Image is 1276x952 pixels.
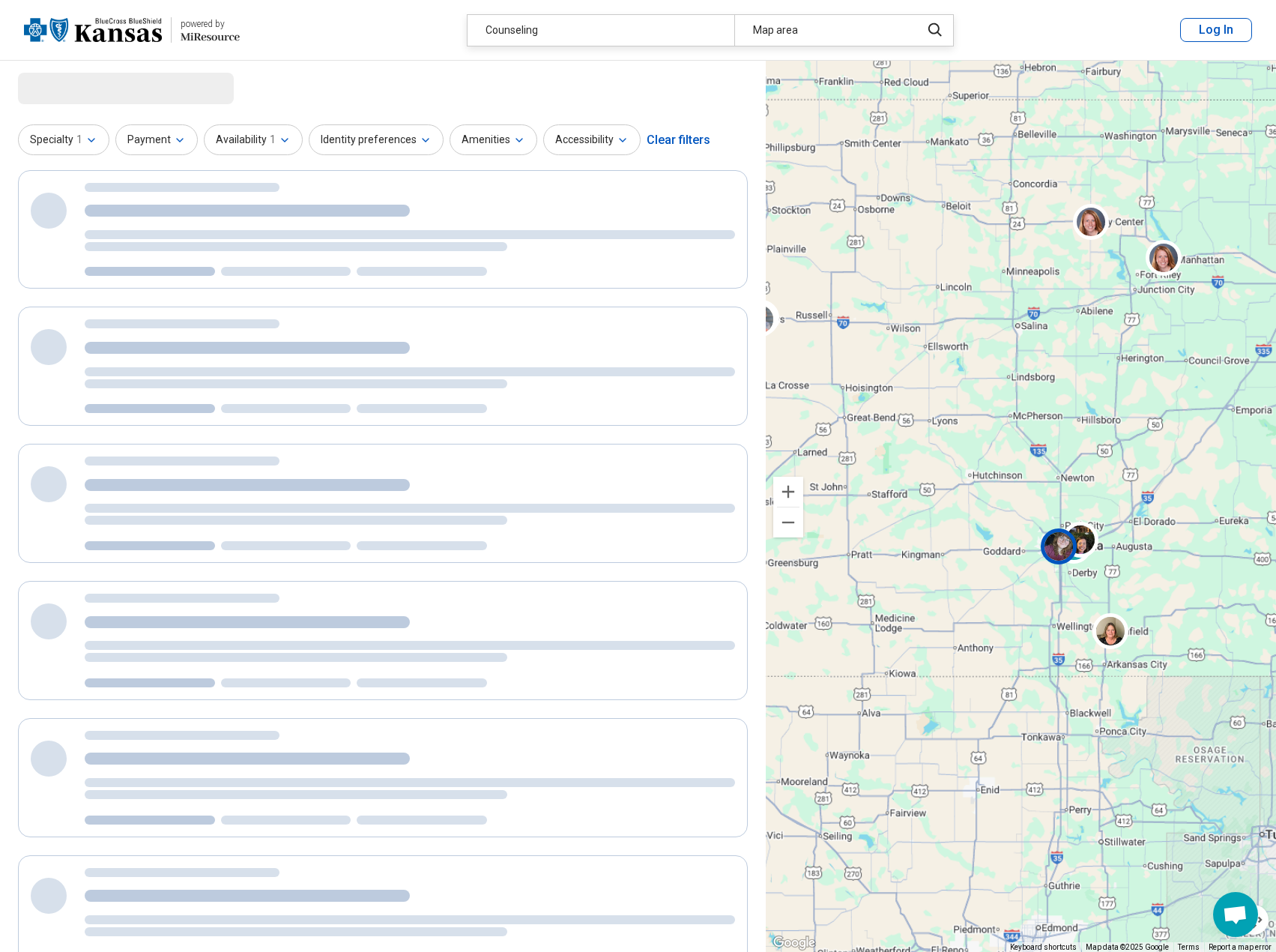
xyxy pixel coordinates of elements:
[18,73,144,103] span: Loading...
[543,124,641,155] button: Accessibility
[115,124,198,155] button: Payment
[181,17,240,31] div: powered by
[647,122,710,158] div: Clear filters
[734,15,912,46] div: Map area
[1178,943,1200,951] a: Terms (opens in new tab)
[1209,943,1272,951] a: Report a map error
[1086,943,1169,951] span: Map data ©2025 Google
[270,132,276,148] span: 1
[24,12,162,48] img: Blue Cross Blue Shield Kansas
[773,477,803,507] button: Zoom in
[1180,18,1252,42] button: Log In
[18,124,109,155] button: Specialty1
[450,124,537,155] button: Amenities
[773,507,803,537] button: Zoom out
[24,12,240,48] a: Blue Cross Blue Shield Kansaspowered by
[468,15,734,46] div: Counseling
[204,124,303,155] button: Availability1
[1213,892,1258,937] div: Open chat
[76,132,82,148] span: 1
[309,124,444,155] button: Identity preferences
